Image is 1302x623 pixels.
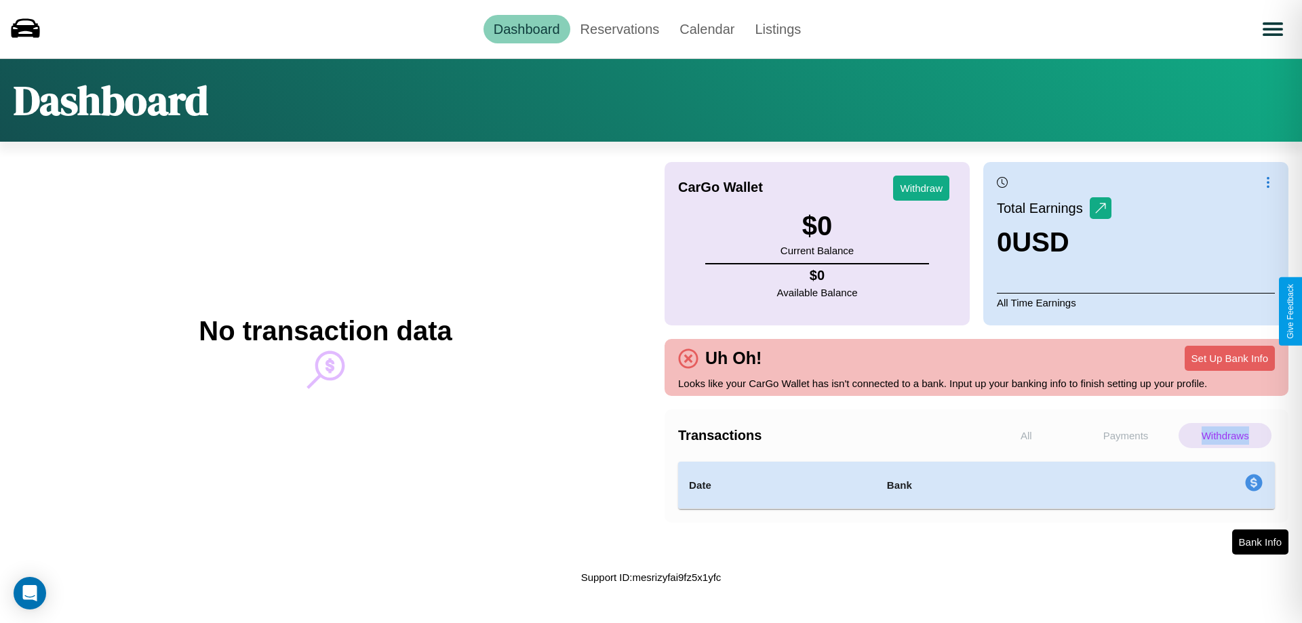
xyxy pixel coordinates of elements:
[1286,284,1295,339] div: Give Feedback
[745,15,811,43] a: Listings
[199,316,452,346] h2: No transaction data
[777,268,858,283] h4: $ 0
[893,176,949,201] button: Withdraw
[1232,529,1288,555] button: Bank Info
[997,293,1275,312] p: All Time Earnings
[781,211,854,241] h3: $ 0
[1254,10,1292,48] button: Open menu
[1179,423,1271,448] p: Withdraws
[484,15,570,43] a: Dashboard
[887,477,1076,494] h4: Bank
[570,15,670,43] a: Reservations
[14,73,208,128] h1: Dashboard
[678,428,976,443] h4: Transactions
[1185,346,1275,371] button: Set Up Bank Info
[1080,423,1172,448] p: Payments
[781,241,854,260] p: Current Balance
[698,348,768,368] h4: Uh Oh!
[678,374,1275,393] p: Looks like your CarGo Wallet has isn't connected to a bank. Input up your banking info to finish ...
[689,477,865,494] h4: Date
[14,577,46,609] div: Open Intercom Messenger
[678,462,1275,509] table: simple table
[581,568,722,586] p: Support ID: mesrizyfai9fz5x1yfc
[997,196,1090,220] p: Total Earnings
[997,227,1111,258] h3: 0 USD
[980,423,1073,448] p: All
[777,283,858,302] p: Available Balance
[669,15,745,43] a: Calendar
[678,180,763,195] h4: CarGo Wallet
